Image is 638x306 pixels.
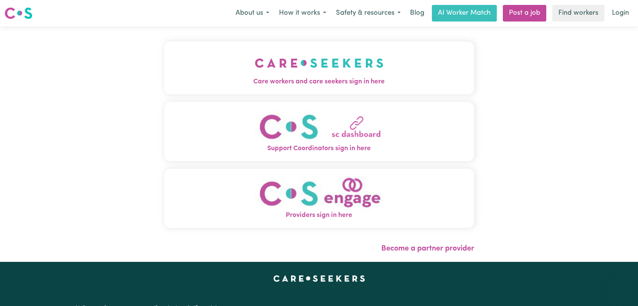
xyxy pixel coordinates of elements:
[164,102,474,161] button: Support Coordinators sign in here
[607,5,633,22] a: Login
[405,5,429,22] a: Blog
[331,5,405,21] button: Safety & resources
[381,245,474,252] a: Become a partner provider
[164,211,474,220] span: Providers sign in here
[164,77,474,87] span: Care workers and care seekers sign in here
[608,276,632,300] iframe: Button to launch messaging window
[274,5,331,21] button: How it works
[164,42,474,94] button: Care workers and care seekers sign in here
[432,5,497,22] a: AI Worker Match
[5,6,32,20] img: Careseekers logo
[5,5,32,22] a: Careseekers logo
[273,275,365,281] a: Careseekers home page
[164,144,474,154] span: Support Coordinators sign in here
[552,5,604,22] a: Find workers
[164,169,474,228] button: Providers sign in here
[231,5,274,21] button: About us
[503,5,546,22] a: Post a job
